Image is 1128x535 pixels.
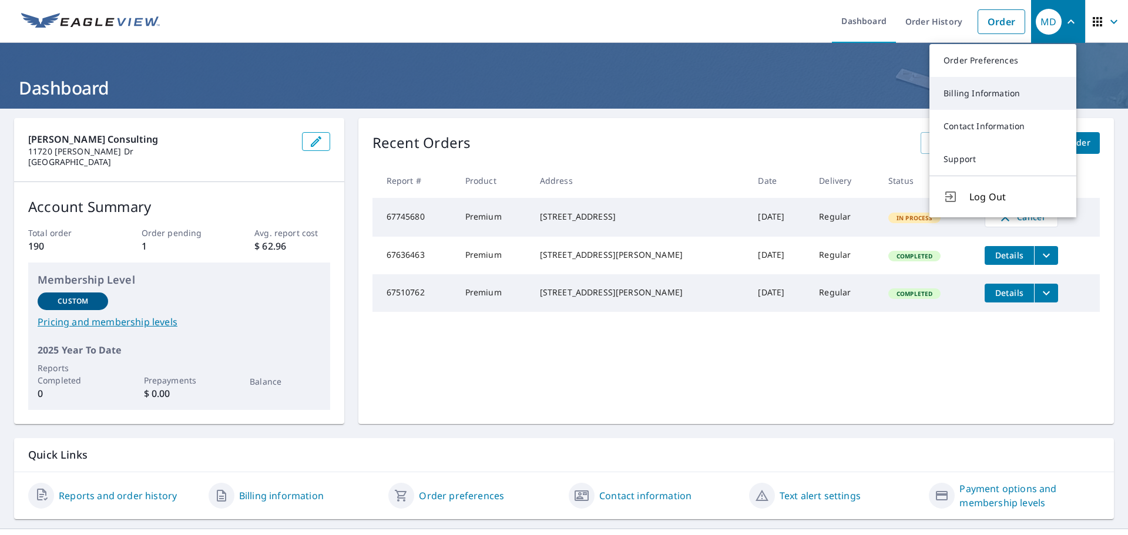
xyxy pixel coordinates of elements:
td: [DATE] [748,237,810,274]
p: Account Summary [28,196,330,217]
button: filesDropdownBtn-67636463 [1034,246,1058,265]
p: Order pending [142,227,217,239]
p: 11720 [PERSON_NAME] Dr [28,146,293,157]
h1: Dashboard [14,76,1114,100]
p: Custom [58,296,88,307]
button: Log Out [929,176,1076,217]
p: $ 0.00 [144,386,214,401]
a: Pricing and membership levels [38,315,321,329]
td: Regular [810,237,879,274]
p: Quick Links [28,447,1100,462]
td: Regular [810,274,879,312]
td: Premium [456,274,531,312]
p: Balance [250,375,320,388]
a: Reports and order history [59,489,177,503]
p: Total order [28,227,103,239]
div: [STREET_ADDRESS][PERSON_NAME] [540,249,740,261]
a: Support [929,143,1076,176]
a: Contact information [599,489,691,503]
button: detailsBtn-67636463 [985,246,1034,265]
img: EV Logo [21,13,160,31]
td: 67745680 [372,198,456,237]
a: Billing Information [929,77,1076,110]
p: [GEOGRAPHIC_DATA] [28,157,293,167]
td: Regular [810,198,879,237]
a: Contact Information [929,110,1076,143]
span: Completed [889,252,939,260]
td: Premium [456,237,531,274]
span: Details [992,287,1027,298]
button: detailsBtn-67510762 [985,284,1034,302]
p: Prepayments [144,374,214,386]
td: 67510762 [372,274,456,312]
th: Address [531,163,749,198]
th: Report # [372,163,456,198]
span: Completed [889,290,939,298]
p: Reports Completed [38,362,108,386]
button: filesDropdownBtn-67510762 [1034,284,1058,302]
span: Details [992,250,1027,261]
div: MD [1036,9,1062,35]
span: In Process [889,214,940,222]
p: Membership Level [38,272,321,288]
a: Order [978,9,1025,34]
th: Product [456,163,531,198]
td: [DATE] [748,198,810,237]
p: $ 62.96 [254,239,330,253]
p: [PERSON_NAME] Consulting [28,132,293,146]
span: Log Out [969,190,1062,204]
td: [DATE] [748,274,810,312]
a: View All Orders [921,132,1004,154]
p: Avg. report cost [254,227,330,239]
div: [STREET_ADDRESS] [540,211,740,223]
p: 1 [142,239,217,253]
th: Status [879,163,975,198]
th: Delivery [810,163,879,198]
th: Date [748,163,810,198]
p: 0 [38,386,108,401]
td: 67636463 [372,237,456,274]
a: Order Preferences [929,44,1076,77]
a: Billing information [239,489,324,503]
p: Recent Orders [372,132,471,154]
a: Payment options and membership levels [959,482,1100,510]
a: Text alert settings [780,489,861,503]
div: [STREET_ADDRESS][PERSON_NAME] [540,287,740,298]
p: 2025 Year To Date [38,343,321,357]
p: 190 [28,239,103,253]
td: Premium [456,198,531,237]
a: Order preferences [419,489,504,503]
